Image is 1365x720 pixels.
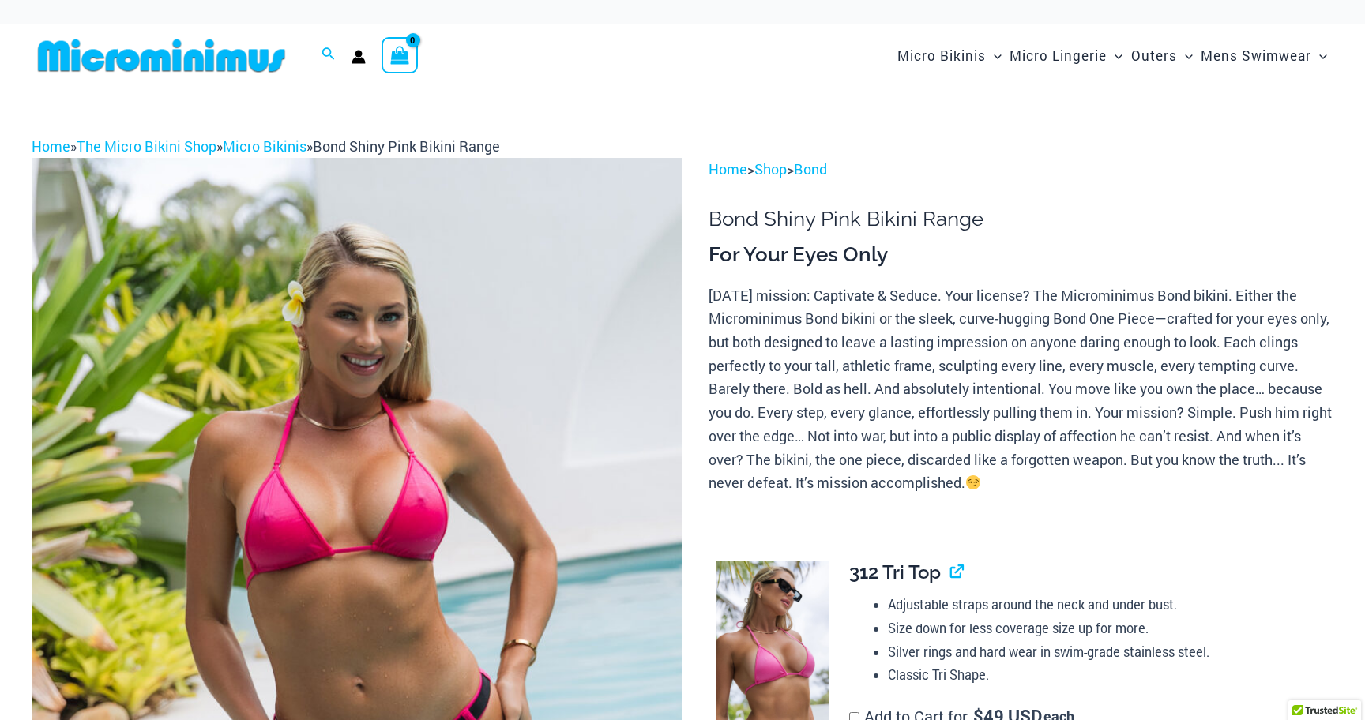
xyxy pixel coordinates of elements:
[32,137,500,156] span: » » »
[849,561,941,583] span: 312 Tri Top
[1201,36,1311,76] span: Mens Swimwear
[986,36,1002,76] span: Menu Toggle
[891,29,1333,82] nav: Site Navigation
[1010,36,1107,76] span: Micro Lingerie
[709,284,1333,495] p: [DATE] mission: Captivate & Seduce. Your license? The Microminimus Bond bikini. Either the Microm...
[1131,36,1177,76] span: Outers
[794,159,827,178] a: Bond
[1197,32,1331,80] a: Mens SwimwearMenu ToggleMenu Toggle
[313,137,500,156] span: Bond Shiny Pink Bikini Range
[966,475,980,489] img: 😏
[1107,36,1122,76] span: Menu Toggle
[754,159,787,178] a: Shop
[77,137,216,156] a: The Micro Bikini Shop
[352,50,366,64] a: Account icon link
[709,207,1333,231] h1: Bond Shiny Pink Bikini Range
[322,45,336,66] a: Search icon link
[709,242,1333,268] h3: For Your Eyes Only
[1006,32,1126,80] a: Micro LingerieMenu ToggleMenu Toggle
[888,593,1321,617] li: Adjustable straps around the neck and under bust.
[223,137,306,156] a: Micro Bikinis
[888,663,1321,687] li: Classic Tri Shape.
[1127,32,1197,80] a: OutersMenu ToggleMenu Toggle
[1177,36,1193,76] span: Menu Toggle
[888,640,1321,664] li: Silver rings and hard wear in swim-grade stainless steel.
[893,32,1006,80] a: Micro BikinisMenu ToggleMenu Toggle
[382,37,418,73] a: View Shopping Cart, empty
[32,38,291,73] img: MM SHOP LOGO FLAT
[897,36,986,76] span: Micro Bikinis
[709,158,1333,182] p: > >
[709,159,747,178] a: Home
[888,617,1321,640] li: Size down for less coverage size up for more.
[32,137,70,156] a: Home
[1311,36,1327,76] span: Menu Toggle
